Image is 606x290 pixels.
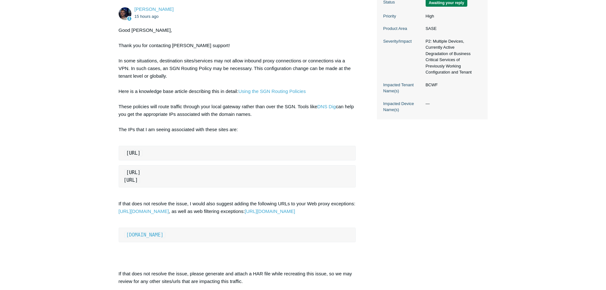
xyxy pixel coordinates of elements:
dt: Priority [383,13,422,19]
dd: P2: Multiple Devices, Currently Active Degradation of Business Critical Services of Previously Wo... [422,38,481,75]
dt: Severity/Impact [383,38,422,45]
dt: Impacted Tenant Name(s) [383,82,422,94]
code: [URL] [124,150,143,156]
span: Connor Davis [135,6,174,12]
dt: Product Area [383,25,422,32]
a: Using the SGN Routing Policies [238,88,306,94]
dd: — [422,101,481,107]
a: DNS Dig [317,104,336,109]
a: [URL][DOMAIN_NAME] [119,209,169,214]
dd: SASE [422,25,481,32]
a: [URL][DOMAIN_NAME] [245,209,295,214]
dt: Impacted Device Name(s) [383,101,422,113]
a: [PERSON_NAME] [135,6,174,12]
code: [URL] [URL] [124,169,141,183]
dd: High [422,13,481,19]
a: [DOMAIN_NAME] [126,232,164,238]
dd: BCWF [422,82,481,88]
time: 08/26/2025, 16:21 [135,14,159,19]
